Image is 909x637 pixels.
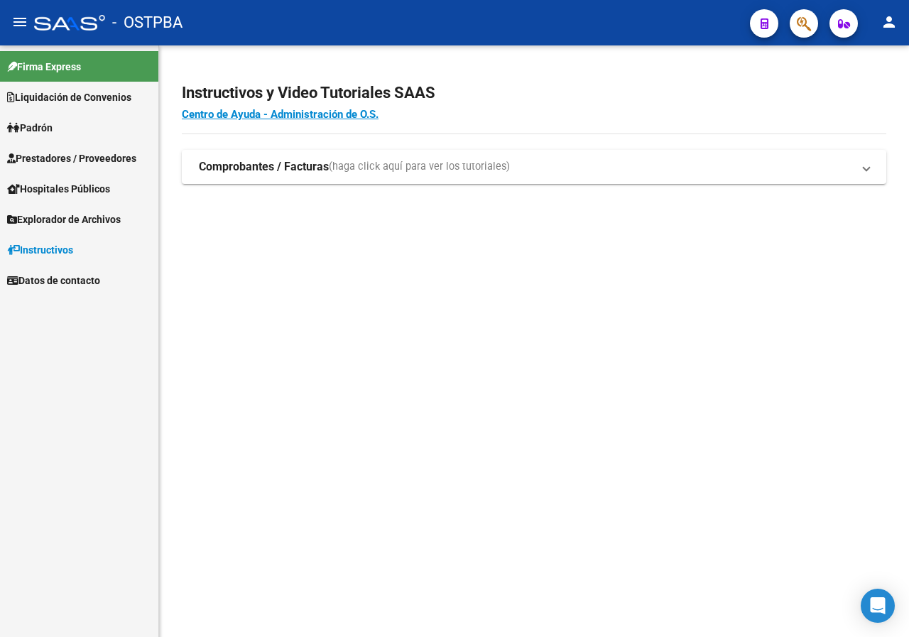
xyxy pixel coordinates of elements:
mat-icon: menu [11,13,28,31]
a: Centro de Ayuda - Administración de O.S. [182,108,379,121]
div: Open Intercom Messenger [861,589,895,623]
span: Explorador de Archivos [7,212,121,227]
span: Hospitales Públicos [7,181,110,197]
span: Firma Express [7,59,81,75]
span: Instructivos [7,242,73,258]
span: - OSTPBA [112,7,183,38]
span: Padrón [7,120,53,136]
mat-icon: person [881,13,898,31]
span: Prestadores / Proveedores [7,151,136,166]
span: Liquidación de Convenios [7,89,131,105]
mat-expansion-panel-header: Comprobantes / Facturas(haga click aquí para ver los tutoriales) [182,150,886,184]
span: Datos de contacto [7,273,100,288]
h2: Instructivos y Video Tutoriales SAAS [182,80,886,107]
strong: Comprobantes / Facturas [199,159,329,175]
span: (haga click aquí para ver los tutoriales) [329,159,510,175]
